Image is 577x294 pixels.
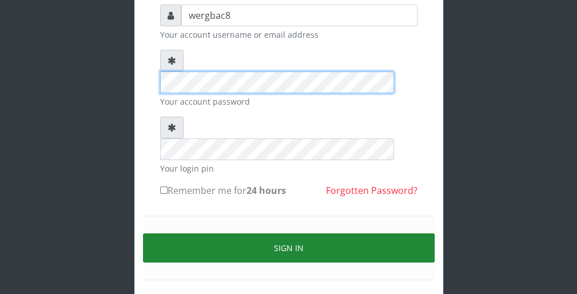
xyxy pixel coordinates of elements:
small: Your account password [160,96,417,108]
input: Remember me for24 hours [160,186,168,194]
b: 24 hours [246,184,286,197]
a: Forgotten Password? [326,184,417,197]
label: Remember me for [160,184,286,197]
small: Your account username or email address [160,29,417,41]
button: Sign in [143,233,435,263]
input: Username or email address [181,5,417,26]
small: Your login pin [160,162,417,174]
